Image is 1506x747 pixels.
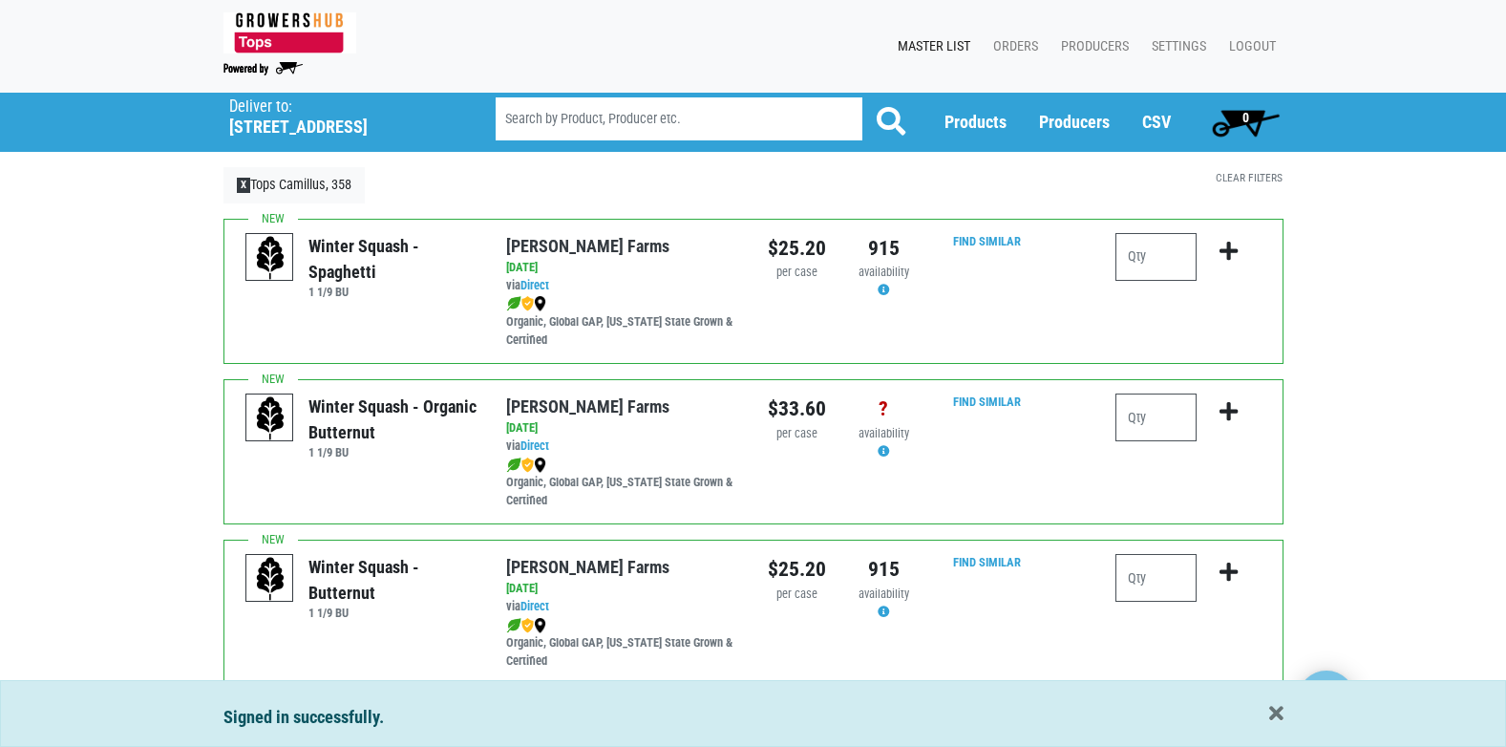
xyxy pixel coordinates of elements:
img: placeholder-variety-43d6402dacf2d531de610a020419775a.svg [246,234,294,282]
div: Availability may be subject to change. [855,264,913,300]
div: Organic, Global GAP, [US_STATE] State Grown & Certified [506,616,738,671]
div: Availability may be subject to change. [855,425,913,461]
img: leaf-e5c59151409436ccce96b2ca1b28e03c.png [506,296,521,311]
img: placeholder-variety-43d6402dacf2d531de610a020419775a.svg [246,555,294,603]
img: safety-e55c860ca8c00a9c171001a62a92dabd.png [521,618,534,633]
a: Producers [1046,29,1136,65]
a: [PERSON_NAME] Farms [506,396,669,416]
div: $33.60 [768,394,826,424]
a: Find Similar [953,234,1021,248]
img: map_marker-0e94453035b3232a4d21701695807de9.png [534,296,546,311]
input: Qty [1115,394,1197,441]
h6: 1 1/9 BU [308,606,477,620]
div: via [506,277,738,295]
span: Tops Camillus, 358 (5335 W Genesee St, Camillus, NY 13031, USA) [229,93,461,138]
div: per case [768,425,826,443]
a: Master List [882,29,978,65]
div: [DATE] [506,580,738,598]
a: Find Similar [953,395,1021,409]
div: per case [768,264,826,282]
div: [DATE] [506,419,738,438]
img: map_marker-0e94453035b3232a4d21701695807de9.png [534,618,546,633]
a: XTops Camillus, 358 [223,167,366,203]
a: [PERSON_NAME] Farms [506,236,669,256]
input: Qty [1115,233,1197,281]
a: Producers [1039,112,1110,132]
a: Direct [520,278,549,292]
div: via [506,598,738,616]
div: per case [768,586,826,604]
h5: [STREET_ADDRESS] [229,117,447,138]
img: placeholder-variety-43d6402dacf2d531de610a020419775a.svg [246,395,294,442]
input: Search by Product, Producer etc. [496,97,862,140]
div: Signed in successfully. [223,704,1283,731]
div: $25.20 [768,554,826,585]
div: [DATE] [506,259,738,277]
input: Qty [1115,554,1197,602]
img: leaf-e5c59151409436ccce96b2ca1b28e03c.png [506,618,521,633]
div: $25.20 [768,233,826,264]
h6: 1 1/9 BU [308,445,477,459]
span: availability [859,426,909,440]
h6: 1 1/9 BU [308,285,477,299]
a: Direct [520,599,549,613]
img: leaf-e5c59151409436ccce96b2ca1b28e03c.png [506,458,521,473]
span: availability [859,587,909,601]
a: Find Similar [953,555,1021,569]
a: CSV [1142,112,1171,132]
a: Clear Filters [1216,171,1283,184]
a: Direct [520,438,549,453]
img: safety-e55c860ca8c00a9c171001a62a92dabd.png [521,458,534,473]
div: 915 [855,554,913,585]
span: availability [859,265,909,279]
a: Settings [1136,29,1214,65]
div: Winter Squash - Spaghetti [308,233,477,285]
div: Winter Squash - Organic Butternut [308,394,477,445]
a: 0 [1203,103,1288,141]
div: Organic, Global GAP, [US_STATE] State Grown & Certified [506,456,738,510]
div: Winter Squash - Butternut [308,554,477,606]
div: ? [855,394,913,424]
img: Powered by Big Wheelbarrow [223,62,303,75]
div: via [506,438,738,456]
div: 915 [855,233,913,264]
div: Organic, Global GAP, [US_STATE] State Grown & Certified [506,295,738,350]
a: Orders [978,29,1046,65]
p: Deliver to: [229,97,447,117]
img: 279edf242af8f9d49a69d9d2afa010fb.png [223,12,356,53]
div: Availability may be subject to change. [855,586,913,622]
span: X [237,178,251,193]
img: map_marker-0e94453035b3232a4d21701695807de9.png [534,458,546,473]
a: Logout [1214,29,1283,65]
span: 0 [1242,110,1249,125]
a: [PERSON_NAME] Farms [506,557,669,577]
a: Products [944,112,1007,132]
img: safety-e55c860ca8c00a9c171001a62a92dabd.png [521,296,534,311]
